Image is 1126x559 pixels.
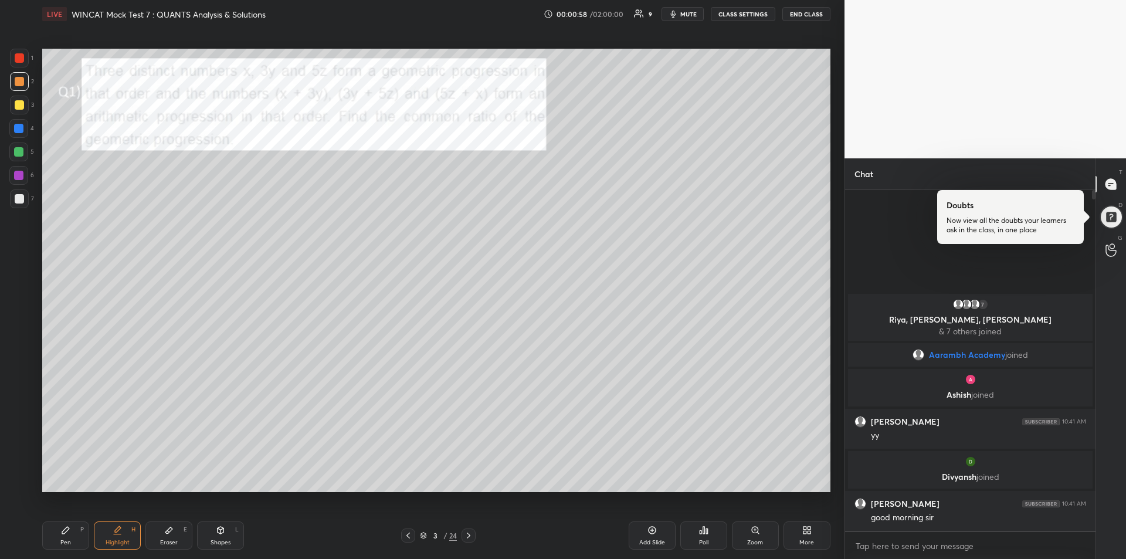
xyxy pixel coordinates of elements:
[855,416,866,427] img: default.png
[871,416,940,427] h6: [PERSON_NAME]
[235,527,239,533] div: L
[10,72,34,91] div: 2
[845,292,1096,531] div: grid
[929,350,1005,360] span: Aarambh Academy
[1062,418,1086,425] div: 10:41 AM
[969,299,981,310] img: default.png
[855,390,1086,399] p: Ashish
[965,374,976,385] img: thumbnail.jpg
[131,527,135,533] div: H
[871,499,940,509] h6: [PERSON_NAME]
[1118,233,1122,242] p: G
[971,389,994,400] span: joined
[871,512,1086,524] div: good morning sir
[1118,201,1122,209] p: D
[649,11,652,17] div: 9
[799,540,814,546] div: More
[855,499,866,509] img: default.png
[961,299,972,310] img: default.png
[1119,168,1122,177] p: T
[711,7,775,21] button: CLASS SETTINGS
[160,540,178,546] div: Eraser
[1005,350,1028,360] span: joined
[60,540,71,546] div: Pen
[976,471,999,482] span: joined
[106,540,130,546] div: Highlight
[977,299,989,310] div: 7
[855,327,1086,336] p: & 7 others joined
[855,315,1086,324] p: Riya, [PERSON_NAME], [PERSON_NAME]
[662,7,704,21] button: mute
[42,7,67,21] div: LIVE
[211,540,230,546] div: Shapes
[639,540,665,546] div: Add Slide
[747,540,763,546] div: Zoom
[10,96,34,114] div: 3
[871,430,1086,442] div: yy
[10,49,33,67] div: 1
[9,166,34,185] div: 6
[965,456,976,467] img: thumbnail.jpg
[699,540,708,546] div: Poll
[80,527,84,533] div: P
[72,9,266,20] h4: WINCAT Mock Test 7 : QUANTS Analysis & Solutions
[449,530,457,541] div: 24
[845,158,883,189] p: Chat
[9,119,34,138] div: 4
[952,299,964,310] img: default.png
[1022,500,1060,507] img: 4P8fHbbgJtejmAAAAAElFTkSuQmCC
[680,10,697,18] span: mute
[9,143,34,161] div: 5
[855,472,1086,482] p: Divyansh
[1062,500,1086,507] div: 10:41 AM
[782,7,830,21] button: END CLASS
[1022,418,1060,425] img: 4P8fHbbgJtejmAAAAAElFTkSuQmCC
[429,532,441,539] div: 3
[10,189,34,208] div: 7
[443,532,447,539] div: /
[184,527,187,533] div: E
[913,349,924,361] img: default.png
